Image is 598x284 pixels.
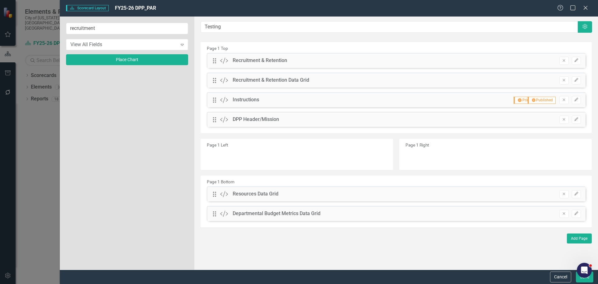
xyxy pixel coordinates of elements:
button: Place Chart [66,54,188,65]
div: DPP Header/Mission [233,116,279,123]
button: Cancel [550,272,571,282]
div: View All Fields [70,41,177,48]
span: Printed [514,97,537,104]
div: Resources Data Grid [233,190,278,198]
div: Departmental Budget Metrics Data Grid [233,210,320,217]
small: Page 1 Right [406,142,429,147]
div: Recruitment & Retention [233,57,287,64]
span: Published [528,97,556,104]
div: Recruitment & Retention Data Grid [233,77,309,84]
iframe: Intercom live chat [577,263,592,278]
input: Filter List... [66,23,188,34]
button: Save [576,272,593,282]
input: Layout Name [201,21,578,33]
small: Page 1 Top [207,46,228,51]
span: FY25-26 DPP_PAR [115,5,156,11]
small: Page 1 Left [207,142,228,147]
small: Page 1 Bottom [207,179,235,184]
button: Add Page [567,233,592,243]
span: Scorecard Layout [66,5,109,11]
div: Instructions [233,96,259,103]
